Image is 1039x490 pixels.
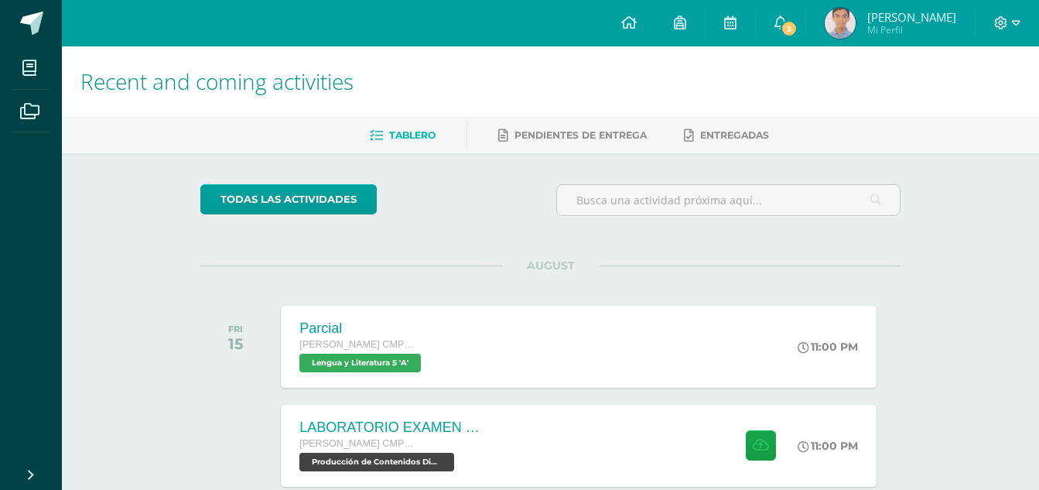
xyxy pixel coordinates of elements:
[798,439,858,453] div: 11:00 PM
[299,420,485,436] div: LABORATORIO EXAMEN DE UNIDAD
[700,129,769,141] span: Entregadas
[228,324,243,334] div: FRI
[389,129,436,141] span: Tablero
[514,129,647,141] span: Pendientes de entrega
[867,23,956,36] span: Mi Perfil
[228,334,243,353] div: 15
[781,20,798,37] span: 3
[498,123,647,148] a: Pendientes de entrega
[502,259,600,272] span: AUGUST
[684,123,769,148] a: Entregadas
[299,354,421,372] span: Lengua y Literatura 5 'A'
[825,8,856,39] img: 1d09ea9908c0966139a5aa0278cb10d6.png
[867,9,956,25] span: [PERSON_NAME]
[299,339,415,350] span: [PERSON_NAME] CMP Bachillerato en CCLL con Orientación en Computación
[200,184,377,214] a: todas las Actividades
[370,123,436,148] a: Tablero
[299,320,425,337] div: Parcial
[299,438,415,449] span: [PERSON_NAME] CMP Bachillerato en CCLL con Orientación en Computación
[80,67,354,96] span: Recent and coming activities
[299,453,454,471] span: Producción de Contenidos Digitales 'A'
[557,185,900,215] input: Busca una actividad próxima aquí...
[798,340,858,354] div: 11:00 PM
